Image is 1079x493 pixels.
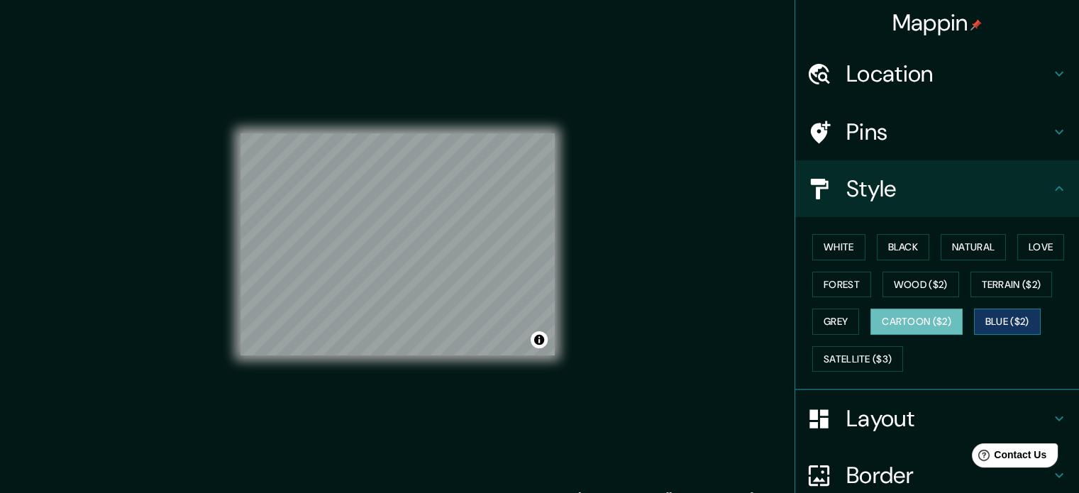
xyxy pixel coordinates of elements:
h4: Border [846,461,1051,489]
button: Satellite ($3) [812,346,903,372]
h4: Layout [846,404,1051,433]
div: Location [795,45,1079,102]
button: Terrain ($2) [970,272,1053,298]
h4: Pins [846,118,1051,146]
button: Toggle attribution [531,331,548,348]
iframe: Help widget launcher [953,438,1063,477]
button: Natural [941,234,1006,260]
div: Layout [795,390,1079,447]
h4: Mappin [892,9,983,37]
h4: Style [846,175,1051,203]
button: Blue ($2) [974,309,1041,335]
div: Pins [795,104,1079,160]
button: Cartoon ($2) [870,309,963,335]
button: Grey [812,309,859,335]
h4: Location [846,60,1051,88]
img: pin-icon.png [970,19,982,31]
button: Wood ($2) [882,272,959,298]
button: Forest [812,272,871,298]
canvas: Map [240,133,555,355]
button: White [812,234,865,260]
div: Style [795,160,1079,217]
button: Love [1017,234,1064,260]
button: Black [877,234,930,260]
